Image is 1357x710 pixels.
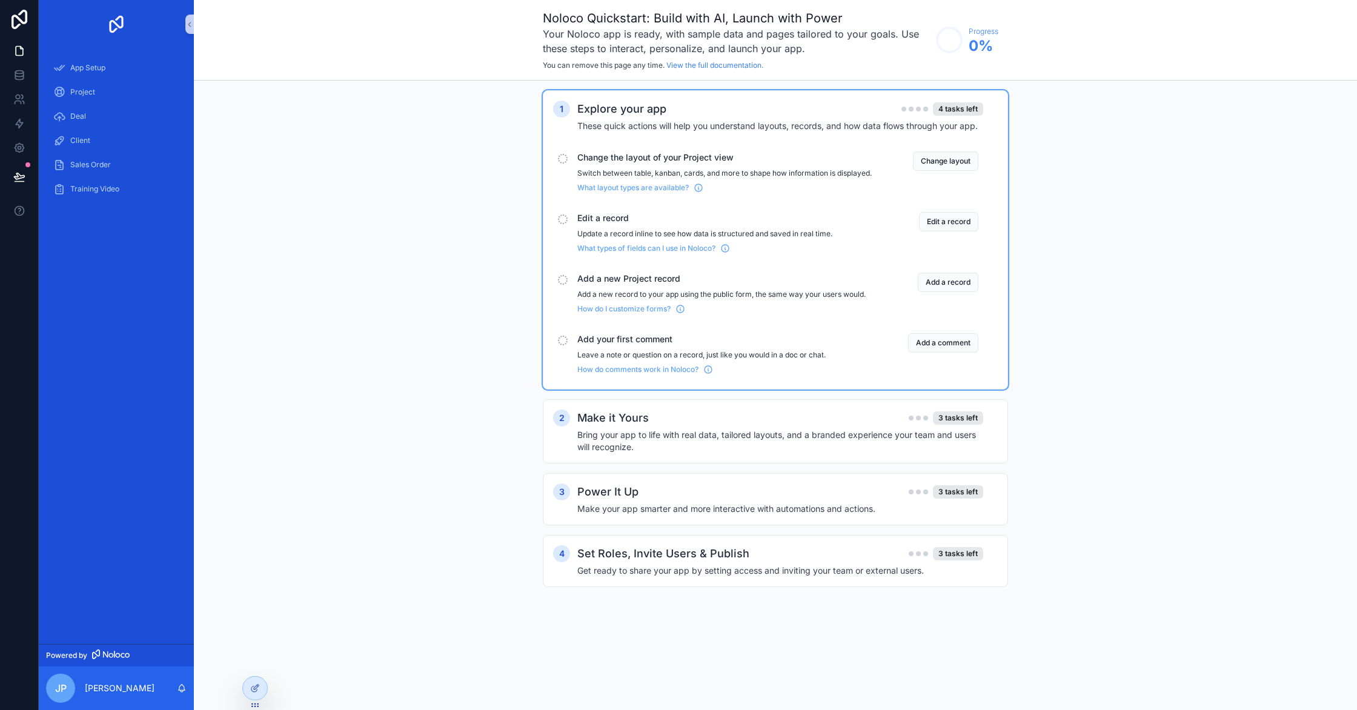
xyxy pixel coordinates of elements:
[70,87,95,97] span: Project
[85,682,154,694] p: [PERSON_NAME]
[39,644,194,666] a: Powered by
[543,61,665,70] span: You can remove this page any time.
[969,27,998,36] span: Progress
[70,160,111,170] span: Sales Order
[46,57,187,79] a: App Setup
[70,184,119,194] span: Training Video
[666,61,763,70] a: View the full documentation.
[46,178,187,200] a: Training Video
[543,27,930,56] h3: Your Noloco app is ready, with sample data and pages tailored to your goals. Use these steps to i...
[46,81,187,103] a: Project
[70,136,90,145] span: Client
[46,130,187,151] a: Client
[107,15,126,34] img: App logo
[46,154,187,176] a: Sales Order
[46,651,87,660] span: Powered by
[39,48,194,216] div: scrollable content
[55,681,67,695] span: jp
[70,63,105,73] span: App Setup
[969,36,998,56] span: 0 %
[543,10,930,27] h1: Noloco Quickstart: Build with AI, Launch with Power
[46,105,187,127] a: Deal
[70,111,86,121] span: Deal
